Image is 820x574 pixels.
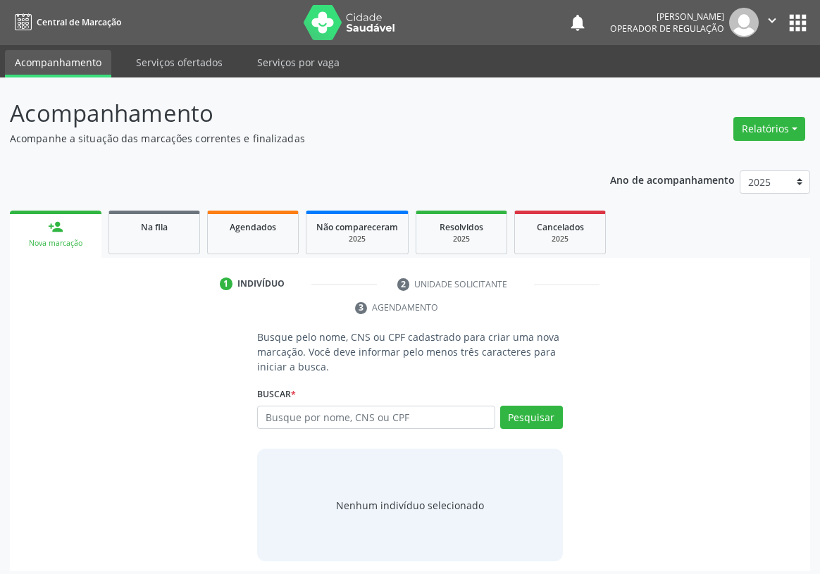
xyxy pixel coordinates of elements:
[5,50,111,77] a: Acompanhamento
[37,16,121,28] span: Central de Marcação
[257,384,296,406] label: Buscar
[316,234,398,244] div: 2025
[220,277,232,290] div: 1
[733,117,805,141] button: Relatórios
[257,406,495,430] input: Busque por nome, CNS ou CPF
[537,221,584,233] span: Cancelados
[141,221,168,233] span: Na fila
[20,238,92,249] div: Nova marcação
[10,131,570,146] p: Acompanhe a situação das marcações correntes e finalizadas
[500,406,563,430] button: Pesquisar
[729,8,759,37] img: img
[759,8,785,37] button: 
[610,11,724,23] div: [PERSON_NAME]
[426,234,497,244] div: 2025
[48,219,63,235] div: person_add
[247,50,349,75] a: Serviços por vaga
[610,170,735,188] p: Ano de acompanhamento
[440,221,483,233] span: Resolvidos
[237,277,285,290] div: Indivíduo
[126,50,232,75] a: Serviços ofertados
[785,11,810,35] button: apps
[610,23,724,35] span: Operador de regulação
[525,234,595,244] div: 2025
[316,221,398,233] span: Não compareceram
[764,13,780,28] i: 
[257,330,563,374] p: Busque pelo nome, CNS ou CPF cadastrado para criar uma nova marcação. Você deve informar pelo men...
[10,11,121,34] a: Central de Marcação
[336,498,484,513] div: Nenhum indivíduo selecionado
[568,13,588,32] button: notifications
[10,96,570,131] p: Acompanhamento
[230,221,276,233] span: Agendados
